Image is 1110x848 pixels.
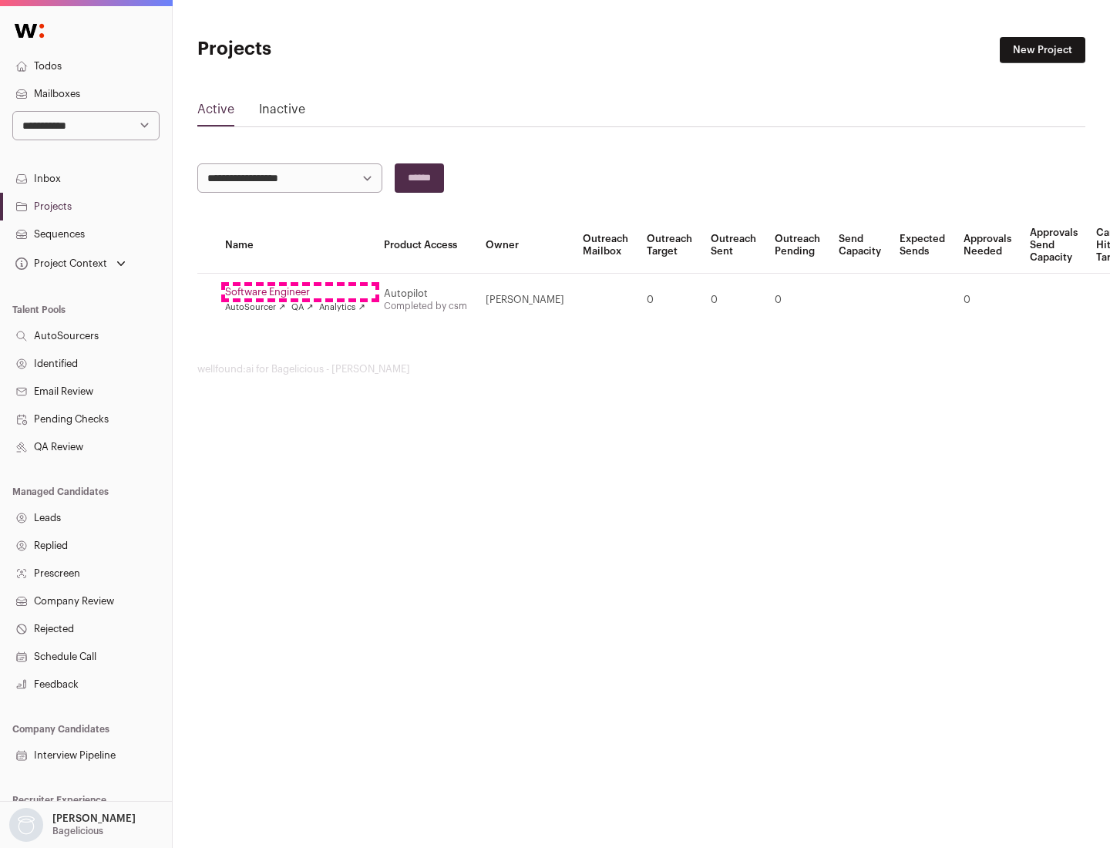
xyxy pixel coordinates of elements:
[12,253,129,274] button: Open dropdown
[6,808,139,842] button: Open dropdown
[765,217,829,274] th: Outreach Pending
[225,301,285,314] a: AutoSourcer ↗
[12,257,107,270] div: Project Context
[637,217,701,274] th: Outreach Target
[384,288,467,300] div: Autopilot
[1000,37,1085,63] a: New Project
[829,217,890,274] th: Send Capacity
[476,274,573,327] td: [PERSON_NAME]
[1021,217,1087,274] th: Approvals Send Capacity
[216,217,375,274] th: Name
[197,100,234,125] a: Active
[225,286,365,298] a: Software Engineer
[637,274,701,327] td: 0
[476,217,573,274] th: Owner
[954,274,1021,327] td: 0
[52,813,136,825] p: [PERSON_NAME]
[259,100,305,125] a: Inactive
[9,808,43,842] img: nopic.png
[52,825,103,837] p: Bagelicious
[384,301,467,311] a: Completed by csm
[197,37,493,62] h1: Projects
[197,363,1085,375] footer: wellfound:ai for Bagelicious - [PERSON_NAME]
[6,15,52,46] img: Wellfound
[954,217,1021,274] th: Approvals Needed
[701,274,765,327] td: 0
[319,301,365,314] a: Analytics ↗
[701,217,765,274] th: Outreach Sent
[890,217,954,274] th: Expected Sends
[573,217,637,274] th: Outreach Mailbox
[291,301,313,314] a: QA ↗
[765,274,829,327] td: 0
[375,217,476,274] th: Product Access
